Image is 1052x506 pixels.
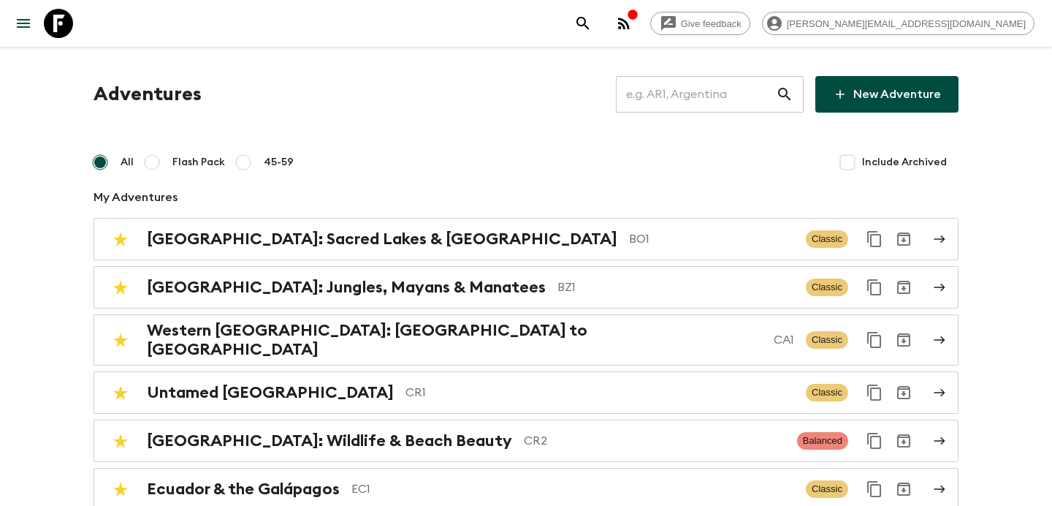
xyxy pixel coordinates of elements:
div: [PERSON_NAME][EMAIL_ADDRESS][DOMAIN_NAME] [762,12,1034,35]
a: New Adventure [815,76,958,113]
span: Classic [806,331,848,349]
h2: Western [GEOGRAPHIC_DATA]: [GEOGRAPHIC_DATA] to [GEOGRAPHIC_DATA] [147,321,762,359]
a: [GEOGRAPHIC_DATA]: Jungles, Mayans & ManateesBZ1ClassicDuplicate for 45-59Archive [94,266,958,309]
span: Balanced [797,432,848,450]
button: Duplicate for 45-59 [860,273,889,302]
button: Archive [889,426,918,456]
h1: Adventures [94,80,202,109]
button: Duplicate for 45-59 [860,325,889,355]
span: 45-59 [264,155,294,170]
a: Untamed [GEOGRAPHIC_DATA]CR1ClassicDuplicate for 45-59Archive [94,371,958,414]
span: Include Archived [862,155,947,170]
button: Archive [889,325,918,355]
span: All [121,155,134,170]
button: Duplicate for 45-59 [860,378,889,407]
p: CA1 [774,331,794,349]
span: Classic [806,230,848,248]
h2: [GEOGRAPHIC_DATA]: Sacred Lakes & [GEOGRAPHIC_DATA] [147,230,617,249]
p: BZ1 [557,279,794,296]
h2: [GEOGRAPHIC_DATA]: Wildlife & Beach Beauty [147,431,512,450]
p: My Adventures [94,189,958,206]
h2: Ecuador & the Galápagos [147,480,340,499]
button: search adventures [568,9,598,38]
h2: [GEOGRAPHIC_DATA]: Jungles, Mayans & Manatees [147,278,546,297]
h2: Untamed [GEOGRAPHIC_DATA] [147,383,394,402]
p: BO1 [629,230,794,248]
a: [GEOGRAPHIC_DATA]: Sacred Lakes & [GEOGRAPHIC_DATA]BO1ClassicDuplicate for 45-59Archive [94,218,958,260]
p: CR1 [405,384,794,401]
button: Duplicate for 45-59 [860,224,889,254]
button: menu [9,9,38,38]
span: Classic [806,480,848,498]
span: Classic [806,279,848,296]
p: CR2 [524,432,785,450]
button: Archive [889,378,918,407]
input: e.g. AR1, Argentina [616,74,776,115]
button: Duplicate for 45-59 [860,475,889,504]
p: EC1 [351,480,794,498]
button: Archive [889,273,918,302]
span: [PERSON_NAME][EMAIL_ADDRESS][DOMAIN_NAME] [779,18,1034,29]
button: Archive [889,224,918,254]
button: Archive [889,475,918,504]
button: Duplicate for 45-59 [860,426,889,456]
a: Western [GEOGRAPHIC_DATA]: [GEOGRAPHIC_DATA] to [GEOGRAPHIC_DATA]CA1ClassicDuplicate for 45-59Arc... [94,314,958,366]
a: Give feedback [650,12,750,35]
span: Give feedback [673,18,750,29]
span: Classic [806,384,848,401]
span: Flash Pack [172,155,225,170]
a: [GEOGRAPHIC_DATA]: Wildlife & Beach BeautyCR2BalancedDuplicate for 45-59Archive [94,420,958,462]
